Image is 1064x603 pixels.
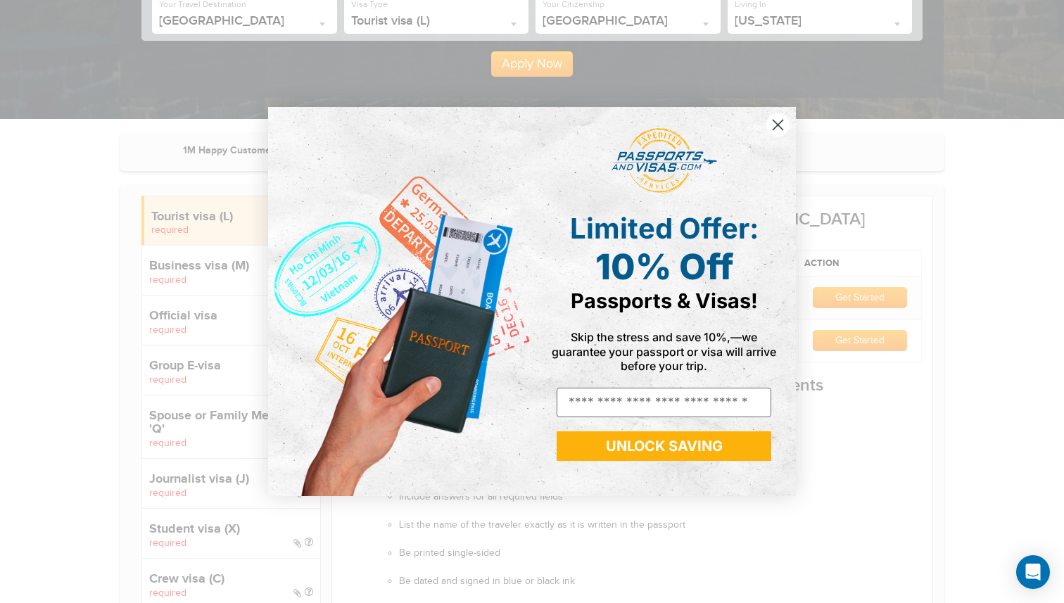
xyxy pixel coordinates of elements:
[766,113,790,137] button: Close dialog
[570,211,759,246] span: Limited Offer:
[557,431,771,461] button: UNLOCK SAVING
[571,288,758,313] span: Passports & Visas!
[595,246,733,288] span: 10% Off
[268,107,532,496] img: de9cda0d-0715-46ca-9a25-073762a91ba7.png
[612,128,717,194] img: passports and visas
[552,330,776,372] span: Skip the stress and save 10%,—we guarantee your passport or visa will arrive before your trip.
[1016,555,1050,589] div: Open Intercom Messenger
